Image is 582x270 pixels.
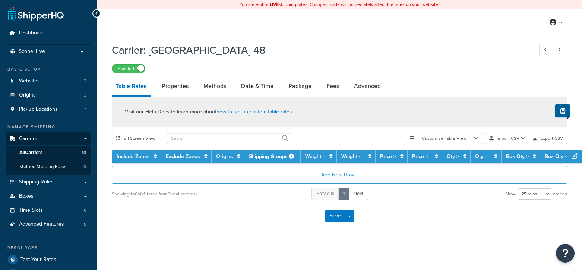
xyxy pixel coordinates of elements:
[112,189,197,199] div: Showing 1 to 0 of (filtered from 0 total records)
[19,78,40,84] span: Websites
[6,175,91,189] a: Shipping Rules
[6,74,91,88] li: Websites
[338,188,349,200] a: 1
[19,30,44,36] span: Dashboard
[19,207,43,214] span: Time Slots
[6,189,91,203] a: Boxes
[350,77,385,95] a: Advanced
[83,164,86,170] span: 0
[311,188,339,200] a: Previous
[555,104,570,117] button: Show Help Docs
[325,210,345,222] button: Save
[85,106,86,113] span: 1
[354,190,363,197] span: Next
[166,153,200,160] a: Exclude Zones
[82,150,86,156] span: 10
[84,221,86,227] span: 5
[406,133,482,144] button: Customize Table View
[6,245,91,251] div: Resources
[323,77,343,95] a: Fees
[237,77,277,95] a: Date & Time
[112,43,525,57] h1: Carrier: [GEOGRAPHIC_DATA] 48
[545,153,570,160] a: Box Qty <=
[125,108,293,116] p: Visit our Help Docs to learn more about .
[6,204,91,217] li: Time Slots
[20,257,56,263] span: Test Your Rates
[506,153,529,160] a: Box Qty >
[6,217,91,231] li: Advanced Features
[216,153,233,160] a: Origins
[6,160,91,174] a: Method Merging Rules0
[505,189,516,199] span: Show
[380,153,396,160] a: Price >
[19,150,42,156] span: All Carriers
[19,48,45,55] span: Scope: Live
[270,1,279,8] b: LIVE
[447,153,459,160] a: Qty >
[6,132,91,175] li: Carriers
[316,190,334,197] span: Previous
[84,207,86,214] span: 0
[117,153,150,160] a: Include Zones
[412,153,431,160] a: Price <=
[112,133,159,144] button: Full Screen View
[84,78,86,84] span: 3
[19,92,36,98] span: Origins
[19,221,64,227] span: Advanced Features
[6,253,91,266] a: Test Your Rates
[6,146,91,160] a: AllCarriers10
[19,193,34,200] span: Boxes
[6,26,91,40] a: Dashboard
[6,103,91,116] a: Pickup Locations1
[285,77,315,95] a: Package
[19,136,37,142] span: Carriers
[19,106,58,113] span: Pickup Locations
[158,77,192,95] a: Properties
[6,160,91,174] li: Method Merging Rules
[112,166,567,184] button: Add New Row +
[19,179,54,185] span: Shipping Rules
[6,74,91,88] a: Websites3
[112,77,151,97] a: Table Rates
[349,188,368,200] a: Next
[553,44,567,56] a: Next Record
[553,189,567,199] span: entries
[6,103,91,116] li: Pickup Locations
[6,204,91,217] a: Time Slots0
[6,124,91,130] div: Manage Shipping
[539,44,554,56] a: Previous Record
[485,133,529,144] button: Import CSV
[6,217,91,231] a: Advanced Features5
[6,66,91,73] div: Basic Setup
[475,153,490,160] a: Qty <=
[529,133,567,144] button: Export CSV
[341,153,364,160] a: Weight <=
[244,150,301,163] th: Shipping Groups
[305,153,325,160] a: Weight >
[556,244,575,263] button: Open Resource Center
[167,133,291,144] input: Search
[200,77,230,95] a: Methods
[6,88,91,102] li: Origins
[112,64,145,73] label: Enabled
[6,132,91,146] a: Carriers
[216,108,292,116] a: how to set up custom table rates
[6,88,91,102] a: Origins3
[84,92,86,98] span: 3
[19,164,66,170] span: Method Merging Rules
